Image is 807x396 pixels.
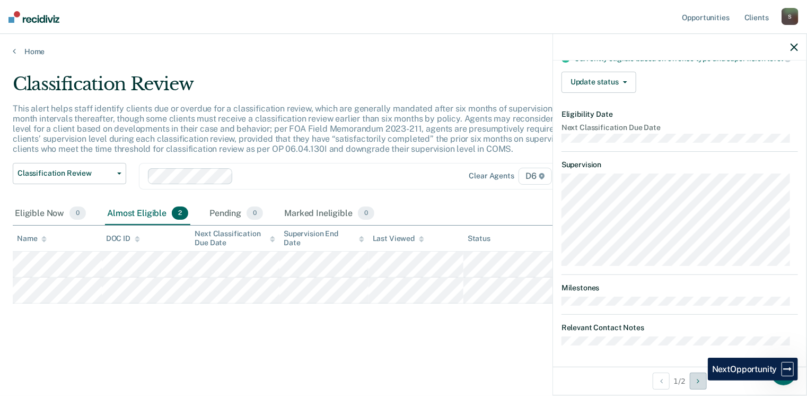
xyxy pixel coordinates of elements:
dt: Eligibility Date [562,110,798,119]
div: Name [17,234,47,243]
dt: Supervision [562,160,798,169]
div: Clear agents [469,171,514,180]
div: Classification Review [13,73,618,104]
dt: Relevant Contact Notes [562,323,798,332]
button: Next Opportunity [690,373,707,390]
span: 0 [69,206,86,220]
div: Status [468,234,490,243]
img: Recidiviz [8,11,59,23]
div: Almost Eligible [105,202,190,226]
button: Update status [562,72,636,93]
dt: Milestones [562,283,798,292]
span: Classification Review [17,169,113,178]
span: 0 [247,206,263,220]
div: Next Classification Due Date [195,229,275,247]
a: Home [13,47,794,56]
div: Supervision End Date [284,229,364,247]
div: DOC ID [106,234,140,243]
span: level [767,54,791,63]
button: Previous Opportunity [653,373,670,390]
span: 0 [358,206,374,220]
p: This alert helps staff identify clients due or overdue for a classification review, which are gen... [13,104,615,154]
div: 1 / 2 [553,367,806,395]
span: D6 [519,168,552,185]
span: 2 [172,206,188,220]
div: Last Viewed [373,234,424,243]
dt: Next Classification Due Date [562,123,798,132]
div: Eligible Now [13,202,88,226]
iframe: Intercom live chat [771,360,796,385]
div: Pending [207,202,265,226]
div: S [782,8,799,25]
div: Marked Ineligible [282,202,376,226]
